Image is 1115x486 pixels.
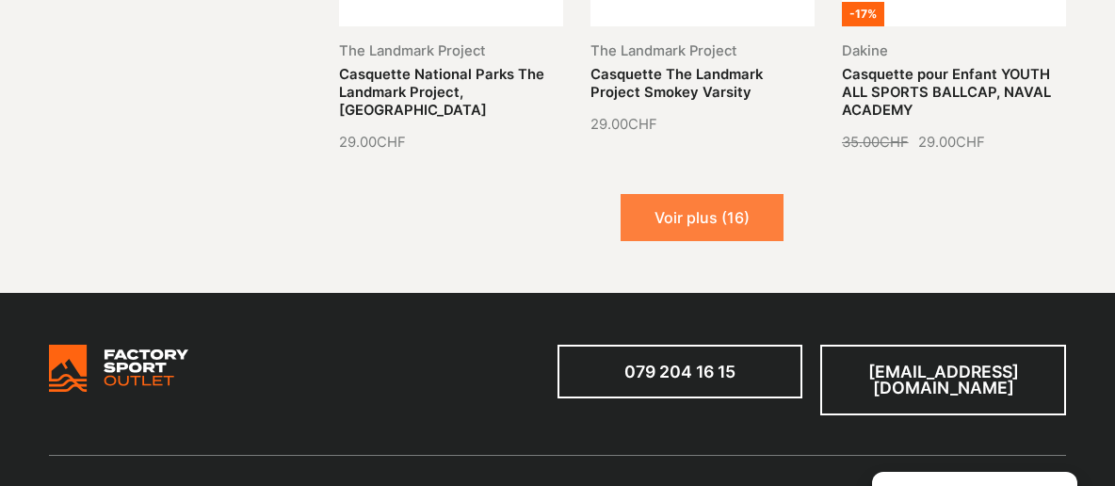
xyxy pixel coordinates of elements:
[621,194,784,241] button: Voir plus (16)
[842,66,1051,120] a: Casquette pour Enfant YOUTH ALL SPORTS BALLCAP, NAVAL ACADEMY
[339,66,544,120] a: Casquette National Parks The Landmark Project, [GEOGRAPHIC_DATA]
[49,345,187,392] img: Bricks Woocommerce Starter
[557,345,802,398] a: 079 204 16 15
[590,66,763,101] a: Casquette The Landmark Project Smokey Varsity
[820,345,1065,415] a: [EMAIL_ADDRESS][DOMAIN_NAME]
